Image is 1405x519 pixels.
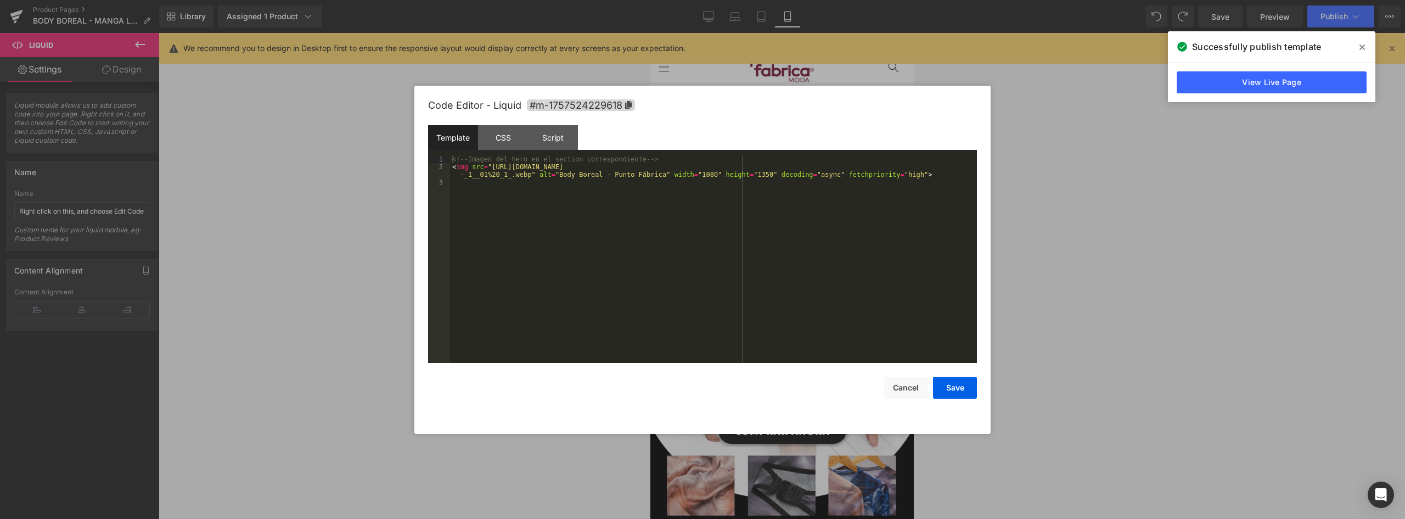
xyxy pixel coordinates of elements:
div: 3 [428,178,450,186]
img: Punto Fabrica Moda [74,8,189,61]
button: Save [933,377,977,399]
div: Open Intercom Messenger [1368,482,1394,508]
div: 1 [428,155,450,163]
button: Cancel [884,377,928,399]
div: Template [428,125,478,150]
a: Punto Fabrica Moda [70,3,194,65]
summary: Búsqueda [231,22,255,46]
div: CSS [478,125,528,150]
div: Script [528,125,578,150]
span: Successfully publish template [1192,40,1321,53]
div: 2 [428,163,450,178]
span: Click to copy [527,99,635,111]
span: Code Editor - Liquid [428,99,521,111]
summary: Menú [2,22,26,46]
a: COMPRAR AHORA [68,385,196,411]
a: View Live Page [1177,71,1367,93]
